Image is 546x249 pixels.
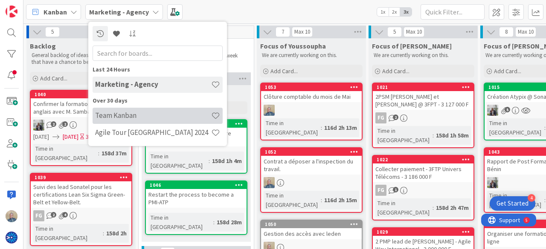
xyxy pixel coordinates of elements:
[45,27,60,37] span: 5
[260,147,363,213] a: 1052Contrat a déposer a l'inspection du travail.YDTime in [GEOGRAPHIC_DATA]:116d 2h 15m
[62,121,68,127] span: 2
[35,175,131,180] div: 1039
[33,224,103,243] div: Time in [GEOGRAPHIC_DATA]
[95,128,211,137] h4: Agile Tour [GEOGRAPHIC_DATA] 2024
[98,149,99,158] span: :
[33,120,44,131] img: AG
[99,149,129,158] div: 158d 37m
[265,149,362,155] div: 1052
[490,196,535,211] div: Open Get Started checklist, remaining modules: 4
[33,210,44,221] div: FG
[389,8,400,16] span: 2x
[387,27,402,37] span: 5
[260,83,363,140] a: 1053Clôture comptable du mois de MaiYDTime in [GEOGRAPHIC_DATA]:116d 2h 13m
[40,74,67,82] span: Add Card...
[51,121,56,127] span: 2
[260,42,326,50] span: Focus of Youssoupha
[544,195,546,205] span: :
[93,65,223,74] div: Last 24 Hours
[210,156,244,166] div: 158d 1h 4m
[518,30,534,34] div: Max 10
[215,218,244,227] div: 158d 28m
[382,67,409,75] span: Add Card...
[487,177,498,188] img: AG
[374,52,473,59] p: We are currently working on this.
[494,67,521,75] span: Add Card...
[434,203,471,212] div: 158d 2h 47m
[261,148,362,156] div: 1052
[406,30,422,34] div: Max 10
[95,111,211,120] h4: Team Kanban
[375,198,433,217] div: Time in [GEOGRAPHIC_DATA]
[528,194,535,202] div: 4
[505,107,510,112] span: 5
[148,152,209,170] div: Time in [GEOGRAPHIC_DATA]
[393,187,398,192] span: 1
[261,177,362,188] div: YD
[377,157,473,163] div: 1022
[86,132,93,141] div: 3M
[31,174,131,181] div: 1039
[261,105,362,116] div: YD
[150,182,247,188] div: 1046
[421,4,485,20] input: Quick Filter...
[373,156,473,182] div: 1022Collecter paiement - 3FTP Univers Télécoms - 3 186 000 F
[265,221,362,227] div: 1050
[93,46,223,61] input: Search for boards...
[6,232,17,243] img: avatar
[487,105,498,116] img: AG
[377,229,473,235] div: 1029
[321,195,322,205] span: :
[372,42,452,50] span: Focus of Fodé
[322,195,359,205] div: 116d 2h 15m
[145,180,247,235] a: 1046Restart the process to become a PMI-ATPTime in [GEOGRAPHIC_DATA]:158d 28m
[276,27,290,37] span: 7
[31,210,131,221] div: FG
[95,80,211,89] h4: Marketing - Agency
[264,191,321,209] div: Time in [GEOGRAPHIC_DATA]
[146,189,247,208] div: Restart the process to become a PMI-ATP
[497,199,529,208] div: Get Started
[373,163,473,182] div: Collecter paiement - 3FTP Univers Télécoms - 3 186 000 F
[30,42,56,50] span: Backlog
[270,67,298,75] span: Add Card...
[31,91,131,98] div: 1040
[377,84,473,90] div: 1021
[146,181,247,189] div: 1046
[375,185,386,196] div: FG
[35,92,131,97] div: 1040
[261,91,362,102] div: Clôture comptable du mois de Mai
[89,8,149,16] b: Marketing - Agency
[433,203,434,212] span: :
[265,84,362,90] div: 1053
[261,220,362,239] div: 1050Gestion des accès avec leden
[322,123,359,132] div: 116d 2h 13m
[261,83,362,91] div: 1053
[63,132,78,141] span: [DATE]
[261,83,362,102] div: 1053Clôture comptable du mois de Mai
[31,174,131,208] div: 1039Suivi des lead Sonatel pour les certifications Lean Six Sigma Green-Belt et Yellow-Belt.
[31,120,131,131] div: AG
[261,220,362,228] div: 1050
[31,98,131,117] div: Confirmer la formation PMP en anglais avec M. Samba Tall
[434,131,471,140] div: 158d 1h 58m
[51,212,56,218] span: 2
[373,83,473,91] div: 1021
[544,123,546,132] span: :
[264,118,321,137] div: Time in [GEOGRAPHIC_DATA]
[146,181,247,208] div: 1046Restart the process to become a PMI-ATP
[261,156,362,175] div: Contrat a déposer a l'inspection du travail.
[30,90,132,166] a: 1040Confirmer la formation PMP en anglais avec M. Samba TallAG[DATE][DATE]3MTime in [GEOGRAPHIC_D...
[32,52,131,66] p: General backlog of ideas and work items that have a chance to be prioritized up.
[264,105,275,116] img: YD
[31,181,131,208] div: Suivi des lead Sonatel pour les certifications Lean Six Sigma Green-Belt et Yellow-Belt.
[261,148,362,175] div: 1052Contrat a déposer a l'inspection du travail.
[499,27,514,37] span: 8
[18,1,39,11] span: Support
[433,131,434,140] span: :
[373,112,473,123] div: FG
[213,218,215,227] span: :
[373,185,473,196] div: FG
[487,118,544,137] div: Time in [GEOGRAPHIC_DATA]
[373,83,473,110] div: 10212PSM [PERSON_NAME] et [PERSON_NAME] @ 3FPT - 3 127 000 F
